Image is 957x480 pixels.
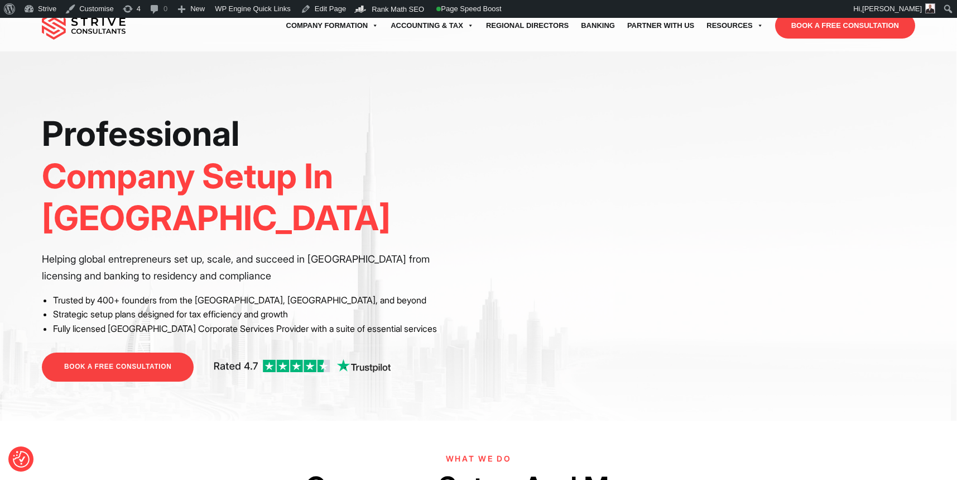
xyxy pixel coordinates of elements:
[53,293,470,308] li: Trusted by 400+ founders from the [GEOGRAPHIC_DATA], [GEOGRAPHIC_DATA], and beyond
[42,113,470,240] h1: Professional
[42,155,391,239] span: Company Setup In [GEOGRAPHIC_DATA]
[42,251,470,284] p: Helping global entrepreneurs set up, scale, and succeed in [GEOGRAPHIC_DATA] from licensing and b...
[13,451,30,468] button: Consent Preferences
[621,10,700,41] a: Partner with Us
[53,307,470,322] li: Strategic setup plans designed for tax efficiency and growth
[280,10,385,41] a: Company Formation
[42,353,194,381] a: BOOK A FREE CONSULTATION
[487,113,915,354] iframe: <br />
[42,12,126,40] img: main-logo.svg
[480,10,575,41] a: Regional Directors
[862,4,922,13] span: [PERSON_NAME]
[775,13,915,39] a: BOOK A FREE CONSULTATION
[53,322,470,336] li: Fully licensed [GEOGRAPHIC_DATA] Corporate Services Provider with a suite of essential services
[13,451,30,468] img: Revisit consent button
[384,10,480,41] a: Accounting & Tax
[700,10,769,41] a: Resources
[575,10,621,41] a: Banking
